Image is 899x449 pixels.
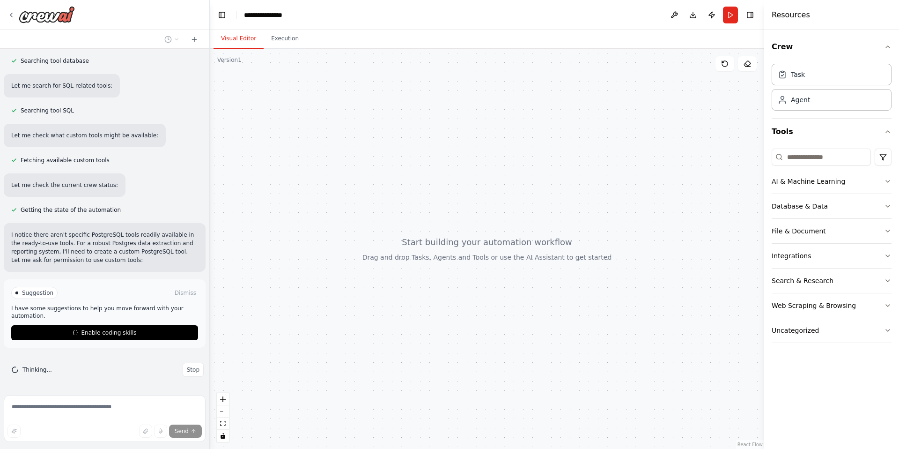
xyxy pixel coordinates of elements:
[772,251,811,261] div: Integrations
[217,393,229,405] button: zoom in
[11,231,198,264] p: I notice there aren't specific PostgreSQL tools readily available in the ready-to-use tools. For ...
[772,301,856,310] div: Web Scraping & Browsing
[11,82,112,90] p: Let me search for SQL-related tools:
[772,177,845,186] div: AI & Machine Learning
[7,425,21,438] button: Improve this prompt
[139,425,152,438] button: Upload files
[217,430,229,442] button: toggle interactivity
[21,157,110,164] span: Fetching available custom tools
[772,226,826,236] div: File & Document
[19,6,75,23] img: Logo
[772,269,892,293] button: Search & Research
[21,206,121,214] span: Getting the state of the automation
[772,276,833,285] div: Search & Research
[772,194,892,218] button: Database & Data
[183,363,204,377] button: Stop
[11,325,198,340] button: Enable coding skills
[21,57,89,65] span: Searching tool database
[744,8,757,22] button: Hide right sidebar
[772,34,892,60] button: Crew
[772,219,892,243] button: File & Document
[264,29,306,49] button: Execution
[772,318,892,343] button: Uncategorized
[772,9,810,21] h4: Resources
[21,107,74,114] span: Searching tool SQL
[772,169,892,194] button: AI & Machine Learning
[737,442,763,447] a: React Flow attribution
[187,34,202,45] button: Start a new chat
[173,288,198,298] button: Dismiss
[772,244,892,268] button: Integrations
[187,366,199,374] span: Stop
[22,366,52,374] span: Thinking...
[772,119,892,145] button: Tools
[217,418,229,430] button: fit view
[161,34,183,45] button: Switch to previous chat
[11,131,158,140] p: Let me check what custom tools might be available:
[772,202,828,211] div: Database & Data
[217,56,242,64] div: Version 1
[11,305,198,320] p: I have some suggestions to help you move forward with your automation.
[215,8,228,22] button: Hide left sidebar
[217,393,229,442] div: React Flow controls
[81,329,136,337] span: Enable coding skills
[772,293,892,318] button: Web Scraping & Browsing
[22,289,53,297] span: Suggestion
[791,70,805,79] div: Task
[772,326,819,335] div: Uncategorized
[175,427,189,435] span: Send
[217,405,229,418] button: zoom out
[791,95,810,105] div: Agent
[772,60,892,118] div: Crew
[244,10,292,20] nav: breadcrumb
[214,29,264,49] button: Visual Editor
[169,425,202,438] button: Send
[11,181,118,189] p: Let me check the current crew status:
[772,145,892,351] div: Tools
[154,425,167,438] button: Click to speak your automation idea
